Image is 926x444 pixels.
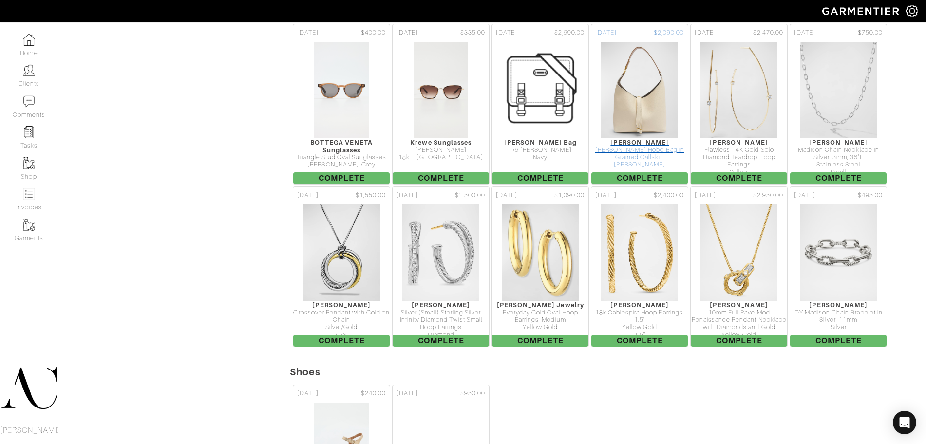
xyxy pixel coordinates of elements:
[393,332,489,339] div: Diamond
[790,161,887,168] div: Stainless Steel
[789,23,888,185] a: [DATE] $750.00 [PERSON_NAME] Madison Chain Necklace in Silver, 3mm, 36"L Stainless Steel Small Co...
[393,147,489,154] div: [PERSON_NAME]
[799,204,877,301] img: W8Aq8MsNJFCESXgbKJGmUEcE
[691,172,787,184] span: Complete
[393,172,489,184] span: Complete
[790,169,887,176] div: Small
[492,147,588,154] div: 1/6 [PERSON_NAME]
[293,301,390,309] div: [PERSON_NAME]
[554,191,585,200] span: $1,090.00
[492,139,588,146] div: [PERSON_NAME] Bag
[293,172,390,184] span: Complete
[789,185,888,348] a: [DATE] $495.00 [PERSON_NAME] DY Madison Chain Bracelet in Silver, 11mm Silver Complete
[23,95,35,108] img: comment-icon-a0a6a9ef722e966f86d9cbdc48e553b5cf19dbc54f86b18d962a5391bc8f6eb6.png
[491,23,590,185] a: [DATE] $2,690.00 [PERSON_NAME] Bag 1/6 [PERSON_NAME] Navy Complete
[491,185,590,348] a: [DATE] $1,090.00 [PERSON_NAME] Jewelry Everyday Gold Oval Hoop Earrings, Medium Yellow Gold Complete
[858,28,883,37] span: $750.00
[591,301,688,309] div: [PERSON_NAME]
[691,169,787,176] div: Yellow
[906,5,918,17] img: gear-icon-white-bd11855cb880d31180b6d7d6211b90ccbf57a29d726f0c71d8c61bd08dd39cc2.png
[460,28,485,37] span: $335.00
[691,309,787,332] div: 10mm Full Pave Mod Renaissance Pendant Necklace with Diamonds and Gold
[314,41,369,139] img: 3426VuVj9HZPTa4bxCKEtfjM
[492,309,588,324] div: Everyday Gold Oval Hoop Earrings, Medium
[356,191,386,200] span: $1,550.00
[790,139,887,146] div: [PERSON_NAME]
[790,301,887,309] div: [PERSON_NAME]
[689,23,789,185] a: [DATE] $2,470.00 [PERSON_NAME] Flawless 14K Gold Solo Diamond Teardrop Hoop Earrings Yellow O/S C...
[293,154,390,161] div: Triangle Stud Oval Sunglasses
[293,161,390,168] div: [PERSON_NAME]-Grey
[753,191,783,200] span: $2,950.00
[293,324,390,331] div: Silver/Gold
[554,28,585,37] span: $2,690.00
[393,335,489,347] span: Complete
[293,309,390,324] div: Crossover Pendant with Gold on Chain
[492,154,588,161] div: Navy
[654,191,684,200] span: $2,400.00
[695,191,716,200] span: [DATE]
[297,191,319,200] span: [DATE]
[591,309,688,324] div: 18k Cablespira Hoop Earrings, 1.5"
[817,2,906,19] img: garmentier-logo-header-white-b43fb05a5012e4ada735d5af1a66efaba907eab6374d6393d1fbf88cb4ef424d.png
[590,185,689,348] a: [DATE] $2,400.00 [PERSON_NAME] 18k Cablespira Hoop Earrings, 1.5" Yellow Gold 1.5'' Complete
[491,41,589,139] img: Mens_Bag-23d71bb553421d87255cbe1fff84a037e2e1d79ab74aa06a22970478f9e52c3c.png
[496,191,517,200] span: [DATE]
[23,157,35,169] img: garments-icon-b7da505a4dc4fd61783c78ac3ca0ef83fa9d6f193b1c9dc38574b1d14d53ca28.png
[293,139,390,154] div: BOTTEGA VENETA Sunglasses
[302,204,380,301] img: zFbmDJJR5FWdi6b6dUyPQu9f
[413,41,469,139] img: Hoxe2iSVkYJRpj1DmuVNXHrE
[591,324,688,331] div: Yellow Gold
[700,41,778,139] img: Mja39R2k7iFMa2oMEy69NX39
[393,301,489,309] div: [PERSON_NAME]
[292,185,391,348] a: [DATE] $1,550.00 [PERSON_NAME] Crossover Pendant with Gold on Chain Silver/Gold O/S Complete
[591,161,688,168] div: [PERSON_NAME]
[23,219,35,231] img: garments-icon-b7da505a4dc4fd61783c78ac3ca0ef83fa9d6f193b1c9dc38574b1d14d53ca28.png
[893,411,916,434] div: Open Intercom Messenger
[689,185,789,348] a: [DATE] $2,950.00 [PERSON_NAME] 10mm Full Pave Mod Renaissance Pendant Necklace with Diamonds and ...
[290,366,926,378] h5: Shoes
[691,147,787,169] div: Flawless 14K Gold Solo Diamond Teardrop Hoop Earrings
[297,28,319,37] span: [DATE]
[601,204,679,301] img: Apea3rhMfcEU6pgKBTGvaRyQ
[23,188,35,200] img: orders-icon-0abe47150d42831381b5fb84f609e132dff9fe21cb692f30cb5eec754e2cba89.png
[455,191,485,200] span: $1,500.00
[790,147,887,162] div: Madison Chain Necklace in Silver, 3mm, 36"L
[790,335,887,347] span: Complete
[402,204,480,301] img: xcLSB6jDaGTehxKLsczaedWq
[595,191,617,200] span: [DATE]
[297,389,319,398] span: [DATE]
[496,28,517,37] span: [DATE]
[858,191,883,200] span: $495.00
[695,28,716,37] span: [DATE]
[700,204,778,301] img: E3xy6gGBzH58yscURhqPfV13
[361,389,386,398] span: $240.00
[391,23,491,185] a: [DATE] $335.00 Krewe Sunglasses [PERSON_NAME] 18k + [GEOGRAPHIC_DATA] Complete
[397,28,418,37] span: [DATE]
[460,389,485,398] span: $950.00
[601,41,679,139] img: 3kZ3iZFu3uu8Vx2edxFssTyL
[790,309,887,324] div: DY Madison Chain Bracelet in Silver, 11mm
[393,154,489,161] div: 18k + [GEOGRAPHIC_DATA]
[691,335,787,347] span: Complete
[794,191,815,200] span: [DATE]
[293,332,390,339] div: O/S
[397,389,418,398] span: [DATE]
[393,309,489,332] div: Silver (Small) Sterling Silver Infinity Diamond Twist Small Hoop Earrings
[794,28,815,37] span: [DATE]
[595,28,617,37] span: [DATE]
[591,172,688,184] span: Complete
[391,185,491,348] a: [DATE] $1,500.00 [PERSON_NAME] Silver (Small) Sterling Silver Infinity Diamond Twist Small Hoop E...
[590,23,689,185] a: [DATE] $2,090.00 [PERSON_NAME] [PERSON_NAME] Hobo Bag in Grained Calfskin [PERSON_NAME] Complete
[293,335,390,347] span: Complete
[23,64,35,76] img: clients-icon-6bae9207a08558b7cb47a8932f037763ab4055f8c8b6bfacd5dc20c3e0201464.png
[753,28,783,37] span: $2,470.00
[591,147,688,162] div: [PERSON_NAME] Hobo Bag in Grained Calfskin
[691,332,787,339] div: Yellow Gold
[492,335,588,347] span: Complete
[691,139,787,146] div: [PERSON_NAME]
[591,335,688,347] span: Complete
[361,28,386,37] span: $400.00
[492,172,588,184] span: Complete
[591,139,688,146] div: [PERSON_NAME]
